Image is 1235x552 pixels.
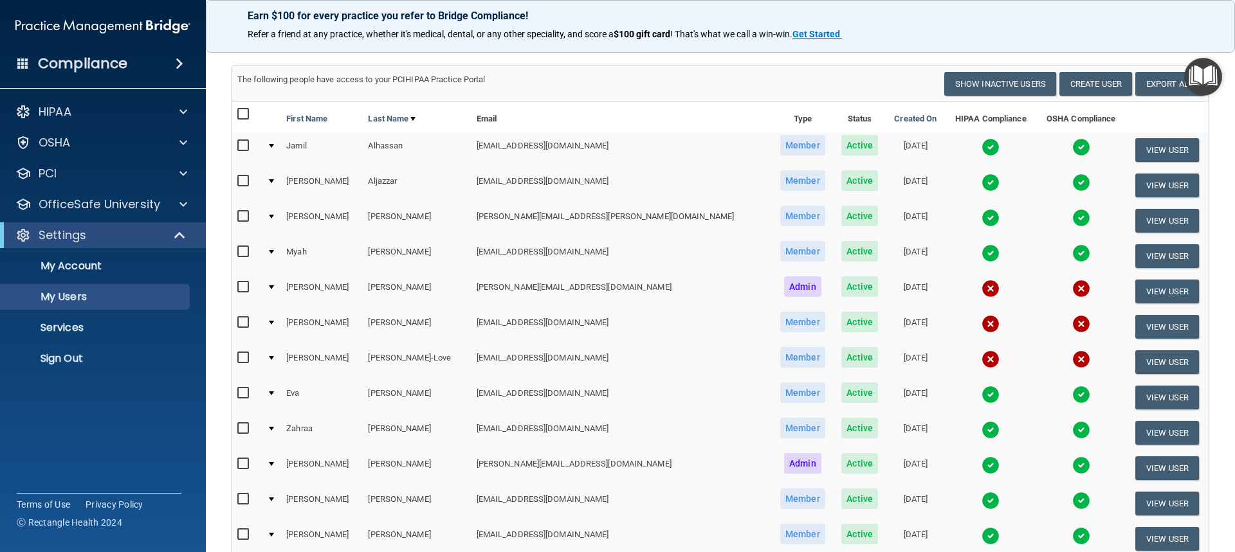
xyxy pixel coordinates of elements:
[15,197,187,212] a: OfficeSafe University
[945,102,1036,132] th: HIPAA Compliance
[792,29,840,39] strong: Get Started
[780,206,825,226] span: Member
[1135,350,1199,374] button: View User
[1135,386,1199,409] button: View User
[471,415,772,450] td: [EMAIL_ADDRESS][DOMAIN_NAME]
[281,274,363,309] td: [PERSON_NAME]
[780,524,825,544] span: Member
[281,203,363,238] td: [PERSON_NAME]
[670,29,792,39] span: ! That's what we call a win-win.
[471,486,772,521] td: [EMAIL_ADDRESS][DOMAIN_NAME]
[780,241,825,262] span: Member
[982,244,1000,262] img: tick.e7d51cea.svg
[17,498,70,511] a: Terms of Use
[281,168,363,203] td: [PERSON_NAME]
[1072,174,1090,191] img: tick.e7d51cea.svg
[982,386,1000,404] img: tick.e7d51cea.svg
[1072,280,1090,298] img: cross.ca9f0e7f.svg
[1135,421,1199,445] button: View User
[780,312,825,332] span: Member
[363,132,471,168] td: Alhassan
[471,274,772,309] td: [PERSON_NAME][EMAIL_ADDRESS][DOMAIN_NAME]
[1059,72,1132,96] button: Create User
[841,418,878,438] span: Active
[281,238,363,274] td: Myah
[363,238,471,274] td: [PERSON_NAME]
[39,197,160,212] p: OfficeSafe University
[363,274,471,309] td: [PERSON_NAME]
[471,238,772,274] td: [EMAIL_ADDRESS][DOMAIN_NAME]
[281,415,363,450] td: Zahraa
[841,170,878,191] span: Active
[1072,386,1090,404] img: tick.e7d51cea.svg
[363,486,471,521] td: [PERSON_NAME]
[982,280,1000,298] img: cross.ca9f0e7f.svg
[841,347,878,368] span: Active
[780,382,825,403] span: Member
[15,135,187,150] a: OSHA
[780,418,825,438] span: Member
[39,227,86,243] p: Settings
[471,309,772,344] td: [EMAIL_ADDRESS][DOMAIN_NAME]
[841,524,878,544] span: Active
[886,168,945,203] td: [DATE]
[784,276,821,297] span: Admin
[841,488,878,509] span: Active
[894,111,937,127] a: Created On
[1072,244,1090,262] img: tick.e7d51cea.svg
[1135,174,1199,197] button: View User
[982,350,1000,368] img: cross.ca9f0e7f.svg
[1135,456,1199,480] button: View User
[982,209,1000,227] img: tick.e7d51cea.svg
[1072,209,1090,227] img: tick.e7d51cea.svg
[780,347,825,368] span: Member
[1135,138,1199,162] button: View User
[1135,315,1199,339] button: View User
[982,492,1000,510] img: tick.e7d51cea.svg
[8,352,184,365] p: Sign Out
[780,488,825,509] span: Member
[363,309,471,344] td: [PERSON_NAME]
[614,29,670,39] strong: $100 gift card
[15,104,187,120] a: HIPAA
[1135,280,1199,303] button: View User
[944,72,1056,96] button: Show Inactive Users
[1072,350,1090,368] img: cross.ca9f0e7f.svg
[281,486,363,521] td: [PERSON_NAME]
[772,102,834,132] th: Type
[471,344,772,380] td: [EMAIL_ADDRESS][DOMAIN_NAME]
[363,415,471,450] td: [PERSON_NAME]
[982,315,1000,333] img: cross.ca9f0e7f.svg
[363,168,471,203] td: Aljazzar
[886,450,945,486] td: [DATE]
[38,55,127,73] h4: Compliance
[886,415,945,450] td: [DATE]
[841,453,878,474] span: Active
[1135,492,1199,515] button: View User
[39,135,71,150] p: OSHA
[1072,315,1090,333] img: cross.ca9f0e7f.svg
[841,276,878,297] span: Active
[471,203,772,238] td: [PERSON_NAME][EMAIL_ADDRESS][PERSON_NAME][DOMAIN_NAME]
[982,527,1000,545] img: tick.e7d51cea.svg
[841,135,878,156] span: Active
[784,453,821,474] span: Admin
[886,132,945,168] td: [DATE]
[248,10,848,22] p: Earn $100 for every practice you refer to Bridge Compliance!
[363,203,471,238] td: [PERSON_NAME]
[15,13,190,39] img: PMB logo
[1135,244,1199,268] button: View User
[39,104,71,120] p: HIPAA
[368,111,416,127] a: Last Name
[841,241,878,262] span: Active
[886,344,945,380] td: [DATE]
[780,170,825,191] span: Member
[886,486,945,521] td: [DATE]
[1072,527,1090,545] img: tick.e7d51cea.svg
[8,260,184,272] p: My Account
[886,203,945,238] td: [DATE]
[1135,72,1203,96] a: Export All
[841,206,878,226] span: Active
[792,29,842,39] a: Get Started
[982,421,1000,439] img: tick.e7d51cea.svg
